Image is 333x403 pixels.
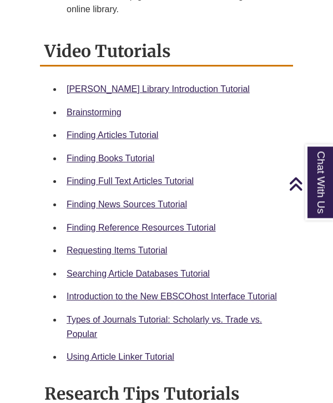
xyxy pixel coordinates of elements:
a: Finding Books Tutorial [67,154,154,164]
a: Finding News Sources Tutorial [67,200,187,210]
a: Searching Article Databases Tutorial [67,269,210,279]
a: Finding Full Text Articles Tutorial [67,177,194,186]
a: Back to Top [289,176,330,191]
a: Finding Reference Resources Tutorial [67,223,216,233]
h2: Video Tutorials [40,38,293,67]
a: [PERSON_NAME] Library Introduction Tutorial [67,85,250,94]
a: Brainstorming [67,108,122,118]
a: Using Article Linker Tutorial [67,353,174,362]
a: Introduction to the New EBSCOhost Interface Tutorial [67,292,277,302]
a: Types of Journals Tutorial: Scholarly vs. Trade vs. Popular [67,315,262,339]
a: Requesting Items Tutorial [67,246,167,256]
a: Finding Articles Tutorial [67,131,158,140]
